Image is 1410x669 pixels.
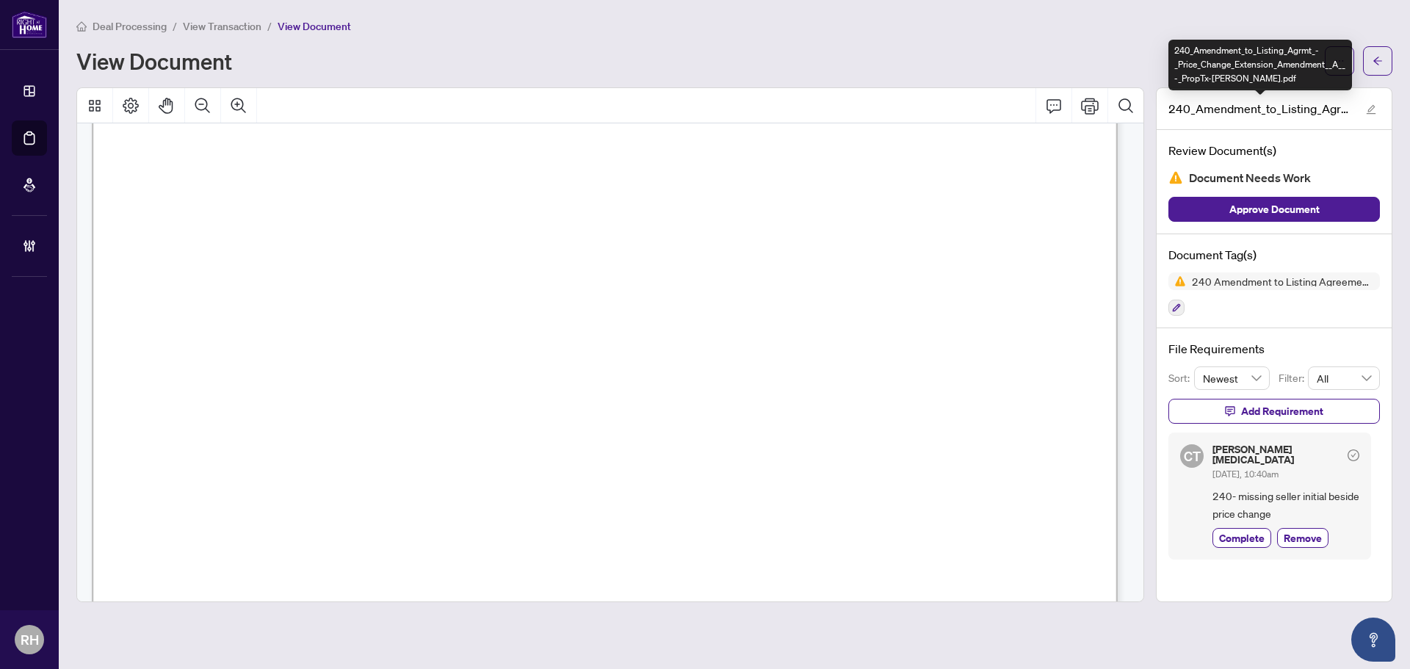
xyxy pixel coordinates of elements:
[1168,272,1186,290] img: Status Icon
[1168,197,1380,222] button: Approve Document
[173,18,177,35] li: /
[267,18,272,35] li: /
[12,11,47,38] img: logo
[1317,367,1371,389] span: All
[1189,168,1311,188] span: Document Needs Work
[1351,618,1395,662] button: Open asap
[1219,530,1265,546] span: Complete
[1212,488,1359,522] span: 240- missing seller initial beside price change
[93,20,167,33] span: Deal Processing
[1168,100,1352,117] span: 240_Amendment_to_Listing_Agrmt_-_Price_Change_Extension_Amendment__A__-_PropTx-[PERSON_NAME].pdf
[21,629,39,650] span: RH
[1212,528,1271,548] button: Complete
[1277,528,1328,548] button: Remove
[1373,56,1383,66] span: arrow-left
[76,49,232,73] h1: View Document
[1212,444,1342,465] h5: [PERSON_NAME][MEDICAL_DATA]
[1212,469,1279,480] span: [DATE], 10:40am
[1168,246,1380,264] h4: Document Tag(s)
[1168,40,1352,90] div: 240_Amendment_to_Listing_Agrmt_-_Price_Change_Extension_Amendment__A__-_PropTx-[PERSON_NAME].pdf
[1168,340,1380,358] h4: File Requirements
[278,20,351,33] span: View Document
[1229,198,1320,221] span: Approve Document
[1279,370,1308,386] p: Filter:
[1348,449,1359,461] span: check-circle
[1203,367,1262,389] span: Newest
[183,20,261,33] span: View Transaction
[1168,399,1380,424] button: Add Requirement
[1184,446,1201,466] span: CT
[1168,370,1194,386] p: Sort:
[1168,142,1380,159] h4: Review Document(s)
[1366,104,1376,115] span: edit
[76,21,87,32] span: home
[1284,530,1322,546] span: Remove
[1168,170,1183,185] img: Document Status
[1241,399,1323,423] span: Add Requirement
[1186,276,1380,286] span: 240 Amendment to Listing Agreement - Authority to Offer for Sale Price Change/Extension/Amendment(s)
